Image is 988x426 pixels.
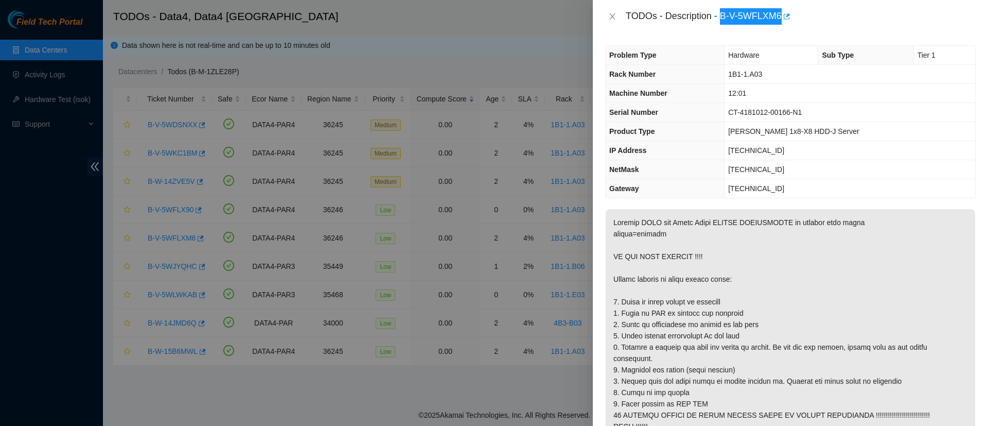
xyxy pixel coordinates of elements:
span: Gateway [609,184,639,193]
span: Sub Type [822,51,854,59]
span: Problem Type [609,51,657,59]
span: IP Address [609,146,646,155]
span: [TECHNICAL_ID] [728,146,784,155]
span: 1B1-1.A03 [728,70,762,78]
span: Rack Number [609,70,656,78]
span: Machine Number [609,89,667,97]
span: CT-4181012-00166-N1 [728,108,802,116]
div: TODOs - Description - B-V-5WFLXM6 [626,8,976,25]
span: Serial Number [609,108,658,116]
span: [TECHNICAL_ID] [728,165,784,174]
span: close [608,12,616,21]
span: [PERSON_NAME] 1x8-X8 HDD-J Server [728,127,859,135]
span: [TECHNICAL_ID] [728,184,784,193]
span: Tier 1 [918,51,936,59]
span: 12:01 [728,89,746,97]
span: Hardware [728,51,760,59]
button: Close [605,12,620,22]
span: NetMask [609,165,639,174]
span: Product Type [609,127,655,135]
